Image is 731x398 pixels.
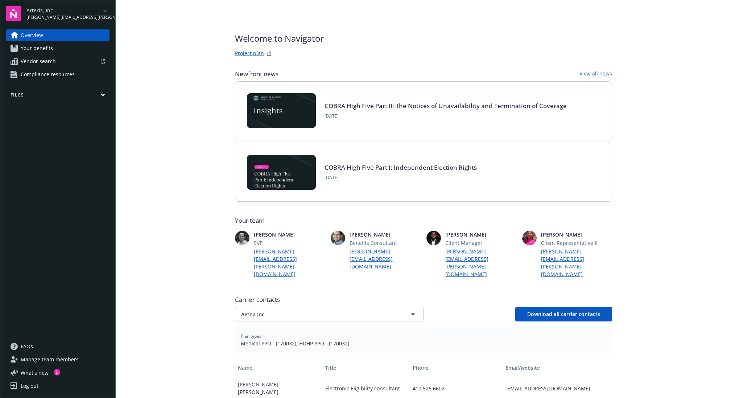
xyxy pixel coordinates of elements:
span: Client Manager [445,239,516,247]
a: Compliance resources [6,69,110,80]
div: 1 [54,369,60,376]
img: photo [331,231,345,245]
a: [PERSON_NAME][EMAIL_ADDRESS][PERSON_NAME][DOMAIN_NAME] [254,247,325,278]
button: Email/website [503,359,612,376]
a: [PERSON_NAME][EMAIL_ADDRESS][PERSON_NAME][DOMAIN_NAME] [445,247,516,278]
div: Phone [413,364,500,372]
button: What's new1 [6,369,60,377]
a: Vendor search [6,56,110,67]
div: Name [238,364,319,372]
img: photo [235,231,249,245]
span: Compliance resources [21,69,75,80]
a: [PERSON_NAME][EMAIL_ADDRESS][PERSON_NAME][DOMAIN_NAME] [541,247,612,278]
span: Overview [21,29,43,41]
span: Download all carrier contacts [527,311,600,317]
span: Vendor search [21,56,56,67]
span: Newfront news [235,70,278,78]
a: COBRA High Five Part II: The Notices of Unavailability and Termination of Coverage [325,102,567,110]
span: Benefits Consultant [350,239,421,247]
img: photo [426,231,441,245]
button: Title [322,359,410,376]
span: Medical PPO - (170032), HDHP PPO - (170032) [241,340,606,347]
span: Your benefits [21,42,53,54]
span: [PERSON_NAME] [254,231,325,238]
span: [PERSON_NAME] [350,231,421,238]
div: Title [325,364,407,372]
button: Aetna Inc [235,307,424,321]
button: Name [235,359,322,376]
a: [PERSON_NAME][EMAIL_ADDRESS][DOMAIN_NAME] [350,247,421,270]
img: navigator-logo.svg [6,6,21,21]
a: FAQs [6,341,110,352]
div: Log out [21,380,38,392]
span: Your team [235,216,612,225]
button: Files [6,92,110,101]
span: SVP [254,239,325,247]
div: Email/website [505,364,609,372]
a: Overview [6,29,110,41]
button: Arteris, Inc.[PERSON_NAME][EMAIL_ADDRESS][PERSON_NAME][DOMAIN_NAME]arrowDropDown [26,6,110,21]
span: Arteris, Inc. [26,7,101,14]
span: [PERSON_NAME] [541,231,612,238]
span: [DATE] [325,113,567,119]
button: Phone [410,359,503,376]
span: [DATE] [325,175,477,181]
span: Client Representative II [541,239,612,247]
a: Manage team members [6,354,110,365]
button: Download all carrier contacts [515,307,612,321]
span: FAQs [21,341,33,352]
a: projectPlanWebsite [265,49,273,58]
span: Welcome to Navigator [235,32,324,45]
img: BLOG-Card Image - Compliance - COBRA High Five Pt 1 07-18-25.jpg [247,155,316,190]
a: View all news [579,70,612,78]
img: Card Image - EB Compliance Insights.png [247,93,316,128]
a: Project plan [235,49,264,58]
img: photo [522,231,537,245]
span: What ' s new [21,369,49,377]
span: Carrier contacts [235,295,612,304]
a: Your benefits [6,42,110,54]
span: Plan types [241,333,606,340]
a: COBRA High Five Part I: Independent Election Rights [325,163,477,172]
span: Manage team members [21,354,79,365]
span: [PERSON_NAME][EMAIL_ADDRESS][PERSON_NAME][DOMAIN_NAME] [26,14,101,21]
span: [PERSON_NAME] [445,231,516,238]
span: Aetna Inc [241,311,392,318]
a: arrowDropDown [101,7,110,15]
